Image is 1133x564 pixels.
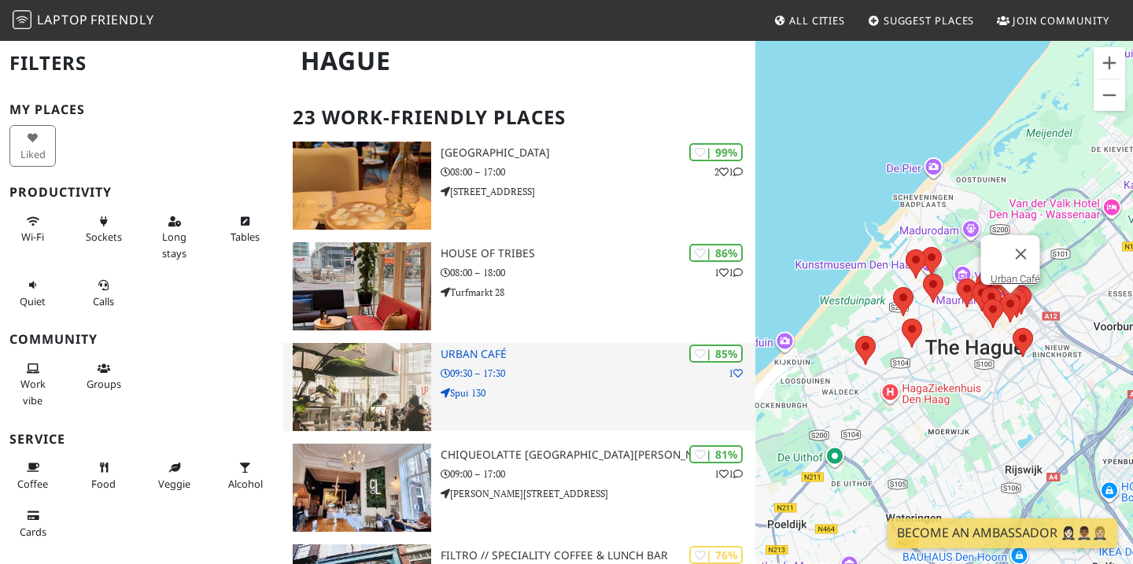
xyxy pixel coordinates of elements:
span: Stable Wi-Fi [21,230,44,244]
p: 08:00 – 17:00 [441,164,755,179]
a: Suggest Places [862,6,981,35]
span: Join Community [1013,13,1109,28]
h3: My Places [9,102,274,117]
p: 09:30 – 17:30 [441,366,755,381]
img: Barista Cafe Frederikstraat [293,142,431,230]
a: LaptopFriendly LaptopFriendly [13,7,154,35]
h3: Productivity [9,185,274,200]
h1: Hague [288,39,752,83]
span: Long stays [162,230,186,260]
a: Urban Café | 85% 1 Urban Café 09:30 – 17:30 Spui 130 [283,343,755,431]
span: All Cities [789,13,845,28]
span: Alcohol [228,477,263,491]
h2: 23 Work-Friendly Places [293,94,746,142]
button: Work vibe [9,356,56,413]
p: 1 1 [714,265,743,280]
p: 1 [729,366,743,381]
img: LaptopFriendly [13,10,31,29]
span: Work-friendly tables [231,230,260,244]
button: Wi-Fi [9,208,56,250]
button: Cards [9,503,56,544]
h3: Urban Café [441,348,755,361]
a: Barista Cafe Frederikstraat | 99% 21 [GEOGRAPHIC_DATA] 08:00 – 17:00 [STREET_ADDRESS] [283,142,755,230]
span: Credit cards [20,525,46,539]
button: Sockets [80,208,127,250]
h3: Filtro // Speciality Coffee & Lunch Bar [441,549,755,562]
div: | 81% [689,445,743,463]
span: Suggest Places [884,13,975,28]
img: Urban Café [293,343,431,431]
div: | 76% [689,546,743,564]
span: Friendly [90,11,153,28]
button: Coffee [9,455,56,496]
a: Become an Ambassador 🤵🏻‍♀️🤵🏾‍♂️🤵🏼‍♀️ [888,518,1117,548]
a: Urban Café [991,273,1040,285]
span: People working [20,377,46,407]
span: Group tables [87,377,121,391]
p: 1 1 [714,466,743,481]
span: Video/audio calls [93,294,114,308]
p: [PERSON_NAME][STREET_ADDRESS] [441,486,755,501]
h3: House of Tribes [441,247,755,260]
span: Coffee [17,477,48,491]
h3: [GEOGRAPHIC_DATA] [441,146,755,160]
a: Join Community [991,6,1116,35]
button: Groups [80,356,127,397]
button: Zoom in [1094,47,1125,79]
div: | 86% [689,244,743,262]
span: Veggie [158,477,190,491]
p: Spui 130 [441,385,755,400]
div: | 85% [689,345,743,363]
p: 09:00 – 17:00 [441,466,755,481]
button: Zoom out [1094,79,1125,111]
button: Alcohol [222,455,268,496]
button: Food [80,455,127,496]
span: Power sockets [86,230,122,244]
button: Calls [80,272,127,314]
img: Chiqueolatte Den Haag [293,444,431,532]
span: Food [91,477,116,491]
img: House of Tribes [293,242,431,330]
button: Veggie [151,455,197,496]
button: Close [1002,235,1040,273]
p: 2 1 [714,164,743,179]
a: House of Tribes | 86% 11 House of Tribes 08:00 – 18:00 Turfmarkt 28 [283,242,755,330]
p: Turfmarkt 28 [441,285,755,300]
a: All Cities [767,6,851,35]
button: Long stays [151,208,197,266]
button: Tables [222,208,268,250]
span: Quiet [20,294,46,308]
p: 08:00 – 18:00 [441,265,755,280]
button: Quiet [9,272,56,314]
h2: Filters [9,39,274,87]
a: Chiqueolatte Den Haag | 81% 11 Chiqueolatte [GEOGRAPHIC_DATA][PERSON_NAME] 09:00 – 17:00 [PERSON_... [283,444,755,532]
h3: Chiqueolatte [GEOGRAPHIC_DATA][PERSON_NAME] [441,448,755,462]
h3: Community [9,332,274,347]
p: [STREET_ADDRESS] [441,184,755,199]
h3: Service [9,432,274,447]
span: Laptop [37,11,88,28]
div: | 99% [689,143,743,161]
